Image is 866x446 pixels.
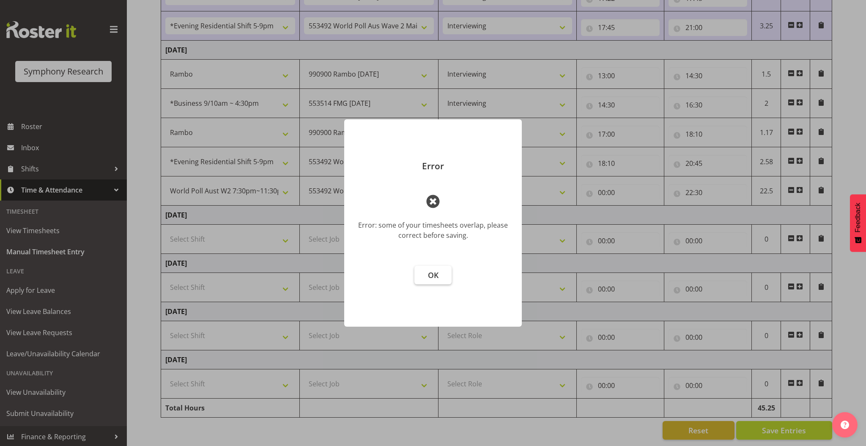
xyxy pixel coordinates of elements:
[841,421,849,429] img: help-xxl-2.png
[353,162,513,171] p: Error
[854,203,862,232] span: Feedback
[414,266,452,284] button: OK
[357,220,509,240] div: Error: some of your timesheets overlap, please correct before saving.
[850,194,866,252] button: Feedback - Show survey
[428,270,438,280] span: OK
